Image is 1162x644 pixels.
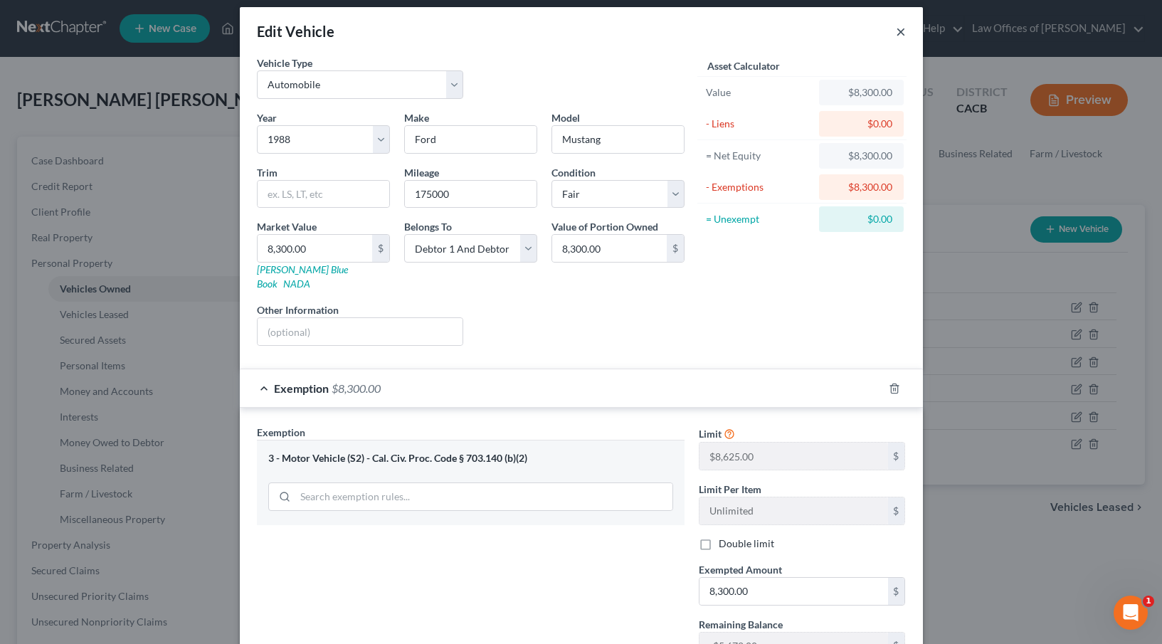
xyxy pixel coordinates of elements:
div: $ [372,235,389,262]
label: Market Value [257,219,317,234]
input: -- [405,181,537,208]
div: 3 - Motor Vehicle (S2) - Cal. Civ. Proc. Code § 703.140 (b)(2) [268,452,673,465]
span: Exempted Amount [699,564,782,576]
input: ex. Nissan [405,126,537,153]
input: (optional) [258,318,463,345]
span: Belongs To [404,221,452,233]
label: Remaining Balance [699,617,783,632]
span: Exemption [257,426,305,438]
span: $8,300.00 [332,381,381,395]
div: Edit Vehicle [257,21,335,41]
div: $0.00 [830,117,892,131]
input: ex. Altima [552,126,684,153]
div: Value [706,85,813,100]
iframe: Intercom live chat [1114,596,1148,630]
label: Year [257,110,277,125]
label: Asset Calculator [707,58,780,73]
span: Limit [699,428,722,440]
span: Exemption [274,381,329,395]
label: Double limit [719,537,774,551]
div: $ [888,443,905,470]
label: Model [551,110,580,125]
div: - Exemptions [706,180,813,194]
input: 0.00 [552,235,667,262]
div: $8,300.00 [830,180,892,194]
input: -- [699,497,888,524]
label: Vehicle Type [257,56,312,70]
label: Condition [551,165,596,180]
input: -- [699,443,888,470]
label: Mileage [404,165,439,180]
label: Other Information [257,302,339,317]
div: = Unexempt [706,212,813,226]
span: Make [404,112,429,124]
input: 0.00 [258,235,372,262]
button: × [896,23,906,40]
input: Search exemption rules... [295,483,672,510]
div: $8,300.00 [830,149,892,163]
div: $ [667,235,684,262]
label: Limit Per Item [699,482,761,497]
input: ex. LS, LT, etc [258,181,389,208]
span: 1 [1143,596,1154,607]
div: $0.00 [830,212,892,226]
label: Trim [257,165,278,180]
a: NADA [283,278,310,290]
div: = Net Equity [706,149,813,163]
a: [PERSON_NAME] Blue Book [257,263,348,290]
div: - Liens [706,117,813,131]
div: $ [888,497,905,524]
input: 0.00 [699,578,888,605]
div: $8,300.00 [830,85,892,100]
div: $ [888,578,905,605]
label: Value of Portion Owned [551,219,658,234]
